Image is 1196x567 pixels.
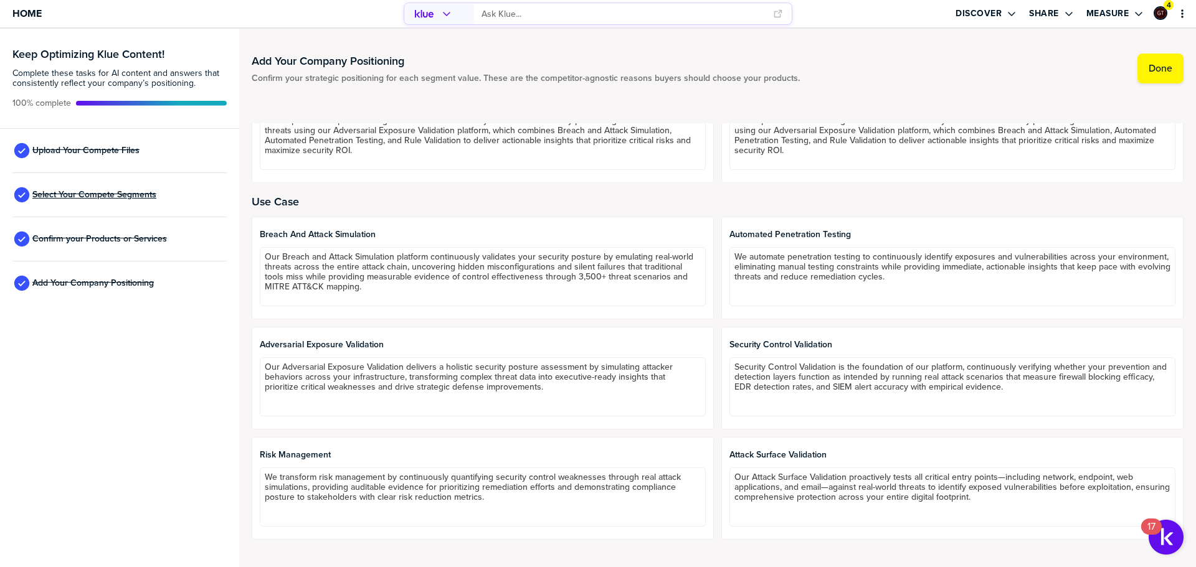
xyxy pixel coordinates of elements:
[12,98,71,108] span: Active
[1154,6,1167,20] div: Graham Tutti
[260,247,706,306] textarea: Our Breach and Attack Simulation platform continuously validates your security posture by emulati...
[12,8,42,19] span: Home
[729,111,1175,170] textarea: We empower IT services organizations to continuously validate their security posture against real...
[252,73,800,83] span: Confirm your strategic positioning for each segment value. These are the competitor-agnostic reas...
[32,190,156,200] span: Select Your Compete Segments
[1147,527,1156,543] div: 17
[956,8,1002,19] label: Discover
[729,230,1175,240] span: Automated Penetration Testing
[729,340,1175,350] span: Security Control Validation
[260,357,706,416] textarea: Our Adversarial Exposure Validation delivers a holistic security posture assessment by simulating...
[1137,54,1184,83] button: Done
[12,68,227,88] span: Complete these tasks for AI content and answers that consistently reflect your company’s position...
[32,146,140,156] span: Upload Your Compete Files
[252,195,1184,208] h2: Use Case
[260,230,706,240] span: Breach and Attack Simulation
[1167,1,1171,10] span: 4
[260,340,706,350] span: Adversarial Exposure Validation
[729,357,1175,416] textarea: Security Control Validation is the foundation of our platform, continuously verifying whether you...
[729,450,1175,460] span: Attack Surface Validation
[1155,7,1166,19] img: ee1355cada6433fc92aa15fbfe4afd43-sml.png
[482,4,766,24] input: Ask Klue...
[1029,8,1059,19] label: Share
[252,54,800,68] h1: Add Your Company Positioning
[32,278,154,288] span: Add Your Company Positioning
[260,450,706,460] span: Risk Management
[32,234,167,244] span: Confirm your Products or Services
[260,467,706,527] textarea: We transform risk management by continuously quantifying security control weaknesses through real...
[1149,520,1184,555] button: Open Resource Center, 17 new notifications
[1086,8,1129,19] label: Measure
[1152,5,1169,21] a: Edit Profile
[260,111,706,170] textarea: We empower transportation organizations to continuously validate their security posture against r...
[729,467,1175,527] textarea: Our Attack Surface Validation proactively tests all critical entry points—including network, endp...
[729,247,1175,306] textarea: We automate penetration testing to continuously identify exposures and vulnerabilities across you...
[12,49,227,60] h3: Keep Optimizing Klue Content!
[1149,62,1172,75] label: Done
